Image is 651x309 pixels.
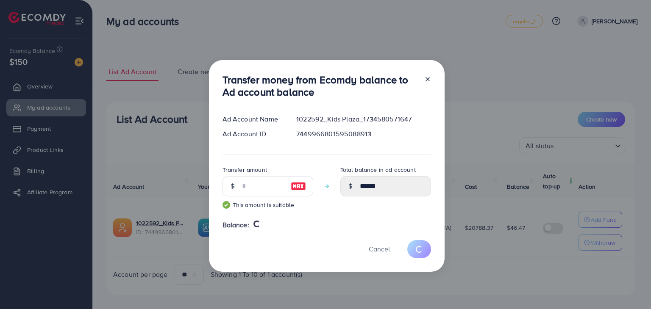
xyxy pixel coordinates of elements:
div: Ad Account Name [216,114,290,124]
iframe: Chat [615,271,645,303]
small: This amount is suitable [223,201,313,209]
label: Total balance in ad account [340,166,416,174]
button: Cancel [358,240,401,258]
h3: Transfer money from Ecomdy balance to Ad account balance [223,74,417,98]
span: Cancel [369,244,390,254]
img: image [291,181,306,191]
label: Transfer amount [223,166,267,174]
img: guide [223,201,230,209]
div: 1022592_Kids Plaza_1734580571647 [289,114,437,124]
div: 7449966801595088913 [289,129,437,139]
span: Balance: [223,220,249,230]
div: Ad Account ID [216,129,290,139]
